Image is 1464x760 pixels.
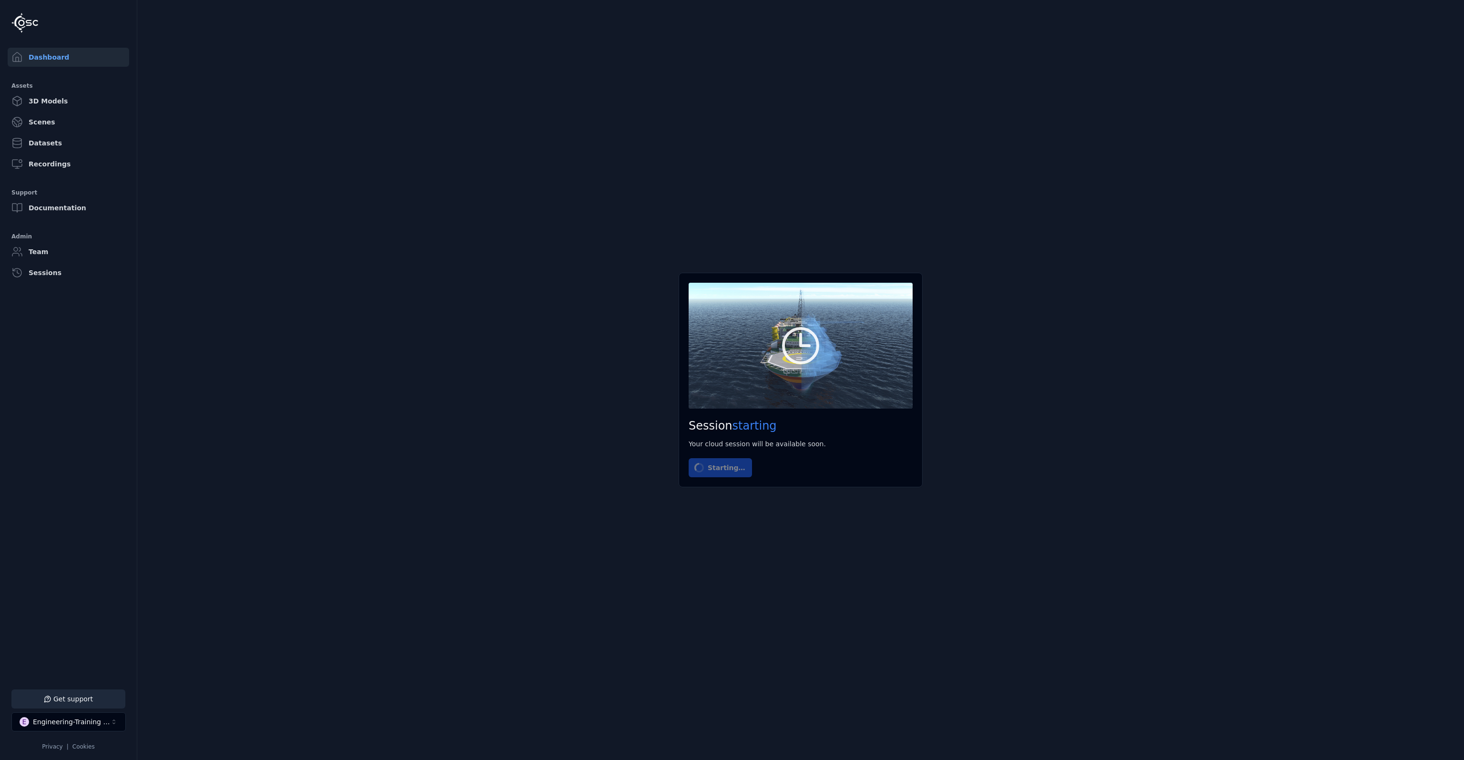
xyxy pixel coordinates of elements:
[8,263,129,282] a: Sessions
[8,134,129,153] a: Datasets
[689,418,913,433] h2: Session
[8,48,129,67] a: Dashboard
[8,113,129,132] a: Scenes
[8,154,129,174] a: Recordings
[11,80,125,92] div: Assets
[11,13,38,33] img: Logo
[11,231,125,242] div: Admin
[67,743,69,750] span: |
[732,419,777,432] span: starting
[42,743,62,750] a: Privacy
[33,717,110,727] div: Engineering-Training (SSO Staging)
[8,198,129,217] a: Documentation
[689,458,752,477] button: Starting…
[11,187,125,198] div: Support
[8,92,129,111] a: 3D Models
[11,689,125,709] button: Get support
[8,242,129,261] a: Team
[689,439,913,449] div: Your cloud session will be available soon.
[11,712,126,731] button: Select a workspace
[72,743,95,750] a: Cookies
[20,717,29,727] div: E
